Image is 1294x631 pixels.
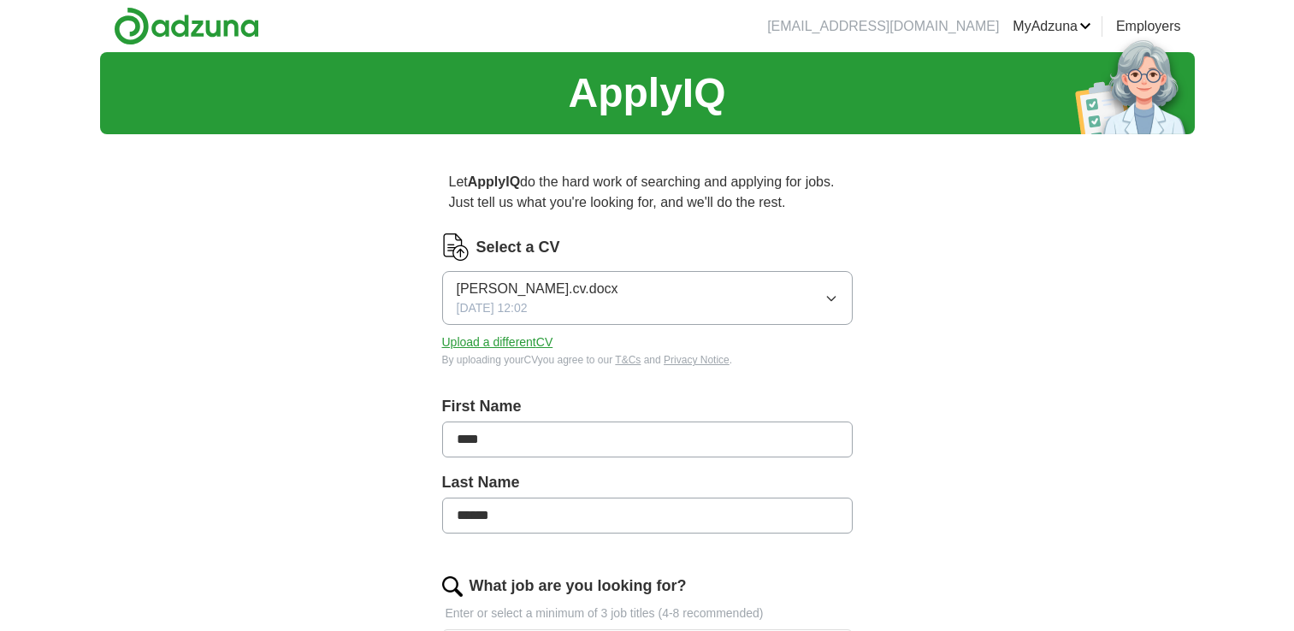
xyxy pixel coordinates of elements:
label: Last Name [442,471,853,494]
span: [DATE] 12:02 [457,299,528,317]
button: Upload a differentCV [442,333,553,351]
span: [PERSON_NAME].cv.docx [457,279,618,299]
img: CV Icon [442,233,470,261]
p: Enter or select a minimum of 3 job titles (4-8 recommended) [442,604,853,622]
div: By uploading your CV you agree to our and . [442,352,853,368]
a: MyAdzuna [1013,16,1091,37]
img: search.png [442,576,463,597]
strong: ApplyIQ [468,174,520,189]
label: What job are you looking for? [470,575,687,598]
h1: ApplyIQ [568,62,725,124]
label: First Name [442,395,853,418]
label: Select a CV [476,236,560,259]
a: T&Cs [615,354,641,366]
button: [PERSON_NAME].cv.docx[DATE] 12:02 [442,271,853,325]
img: Adzuna logo [114,7,259,45]
a: Employers [1116,16,1181,37]
p: Let do the hard work of searching and applying for jobs. Just tell us what you're looking for, an... [442,165,853,220]
a: Privacy Notice [664,354,730,366]
li: [EMAIL_ADDRESS][DOMAIN_NAME] [767,16,999,37]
